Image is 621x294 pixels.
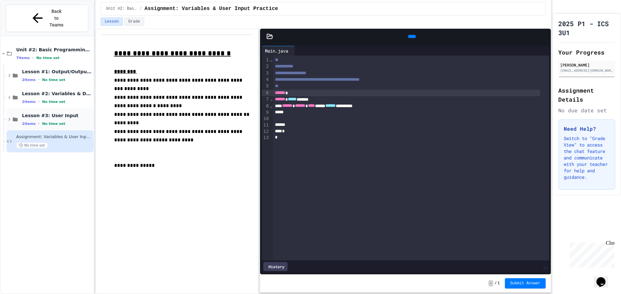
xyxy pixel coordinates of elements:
[3,3,45,41] div: Chat with us now!Close
[38,121,39,126] span: •
[262,90,270,96] div: 6
[6,5,88,32] button: Back to Teams
[510,281,540,286] span: Submit Answer
[558,86,615,104] h2: Assignment Details
[42,122,65,126] span: No time set
[22,69,92,75] span: Lesson #1: Output/Output Formatting
[497,281,500,286] span: 1
[262,109,270,116] div: 9
[16,56,30,60] span: 7 items
[560,68,613,73] div: [EMAIL_ADDRESS][DOMAIN_NAME]
[36,56,60,60] span: No time set
[262,103,270,109] div: 8
[505,278,546,289] button: Submit Answer
[140,6,142,11] span: /
[124,17,144,26] button: Grade
[594,268,615,288] iframe: chat widget
[262,57,270,63] div: 1
[262,135,270,141] div: 13
[564,125,610,133] h3: Need Help?
[262,47,291,54] div: Main.java
[262,76,270,83] div: 4
[22,100,36,104] span: 2 items
[262,116,270,122] div: 10
[262,83,270,89] div: 5
[42,100,65,104] span: No time set
[22,78,36,82] span: 2 items
[49,8,64,28] span: Back to Teams
[270,96,273,102] span: Fold line
[42,78,65,82] span: No time set
[567,240,615,268] iframe: chat widget
[558,19,615,37] h1: 2025 P1 - ICS 3U1
[106,6,137,11] span: Unit #2: Basic Programming Concepts
[263,262,288,271] div: History
[22,113,92,118] span: Lesson #3: User Input
[270,57,273,62] span: Fold line
[262,96,270,103] div: 7
[145,5,278,13] span: Assignment: Variables & User Input Practice
[32,55,34,60] span: •
[560,62,613,68] div: [PERSON_NAME]
[22,91,92,96] span: Lesson #2: Variables & Data Types
[558,106,615,114] div: No due date set
[22,122,36,126] span: 2 items
[16,134,92,140] span: Assignment: Variables & User Input Practice
[558,48,615,57] h2: Your Progress
[262,63,270,70] div: 2
[262,46,295,56] div: Main.java
[495,281,497,286] span: /
[270,103,273,108] span: Fold line
[488,280,493,287] span: -
[262,70,270,76] div: 3
[38,99,39,104] span: •
[16,142,48,148] span: No time set
[101,17,123,26] button: Lesson
[262,128,270,135] div: 12
[564,135,610,180] p: Switch to "Grade View" to access the chat feature and communicate with your teacher for help and ...
[38,77,39,82] span: •
[262,122,270,128] div: 11
[16,47,92,53] span: Unit #2: Basic Programming Concepts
